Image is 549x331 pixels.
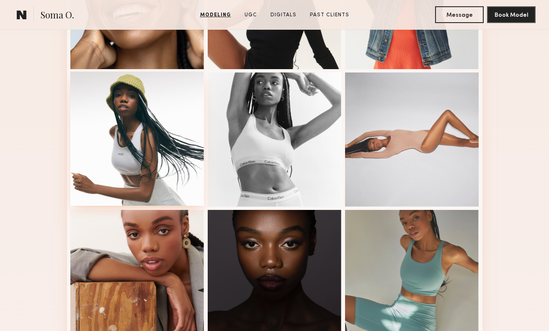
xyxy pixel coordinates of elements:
[241,11,260,19] a: UGC
[487,11,536,18] a: Book Model
[307,11,353,19] a: Past Clients
[267,11,300,19] a: Digitals
[41,8,74,23] span: Soma O.
[435,6,484,23] button: Message
[487,6,536,23] button: Book Model
[197,11,235,19] a: Modeling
